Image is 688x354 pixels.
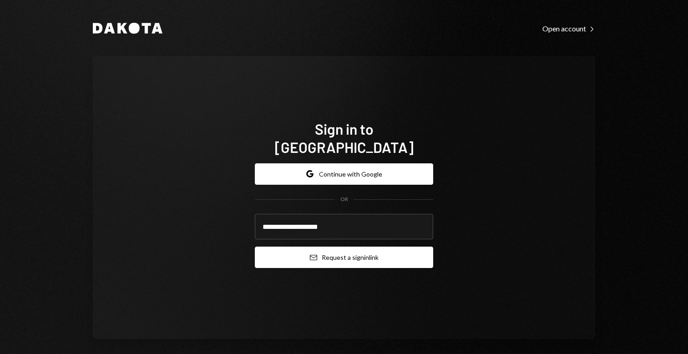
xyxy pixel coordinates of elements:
[542,24,595,33] div: Open account
[255,163,433,185] button: Continue with Google
[255,247,433,268] button: Request a signinlink
[340,196,348,203] div: OR
[255,120,433,156] h1: Sign in to [GEOGRAPHIC_DATA]
[542,23,595,33] a: Open account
